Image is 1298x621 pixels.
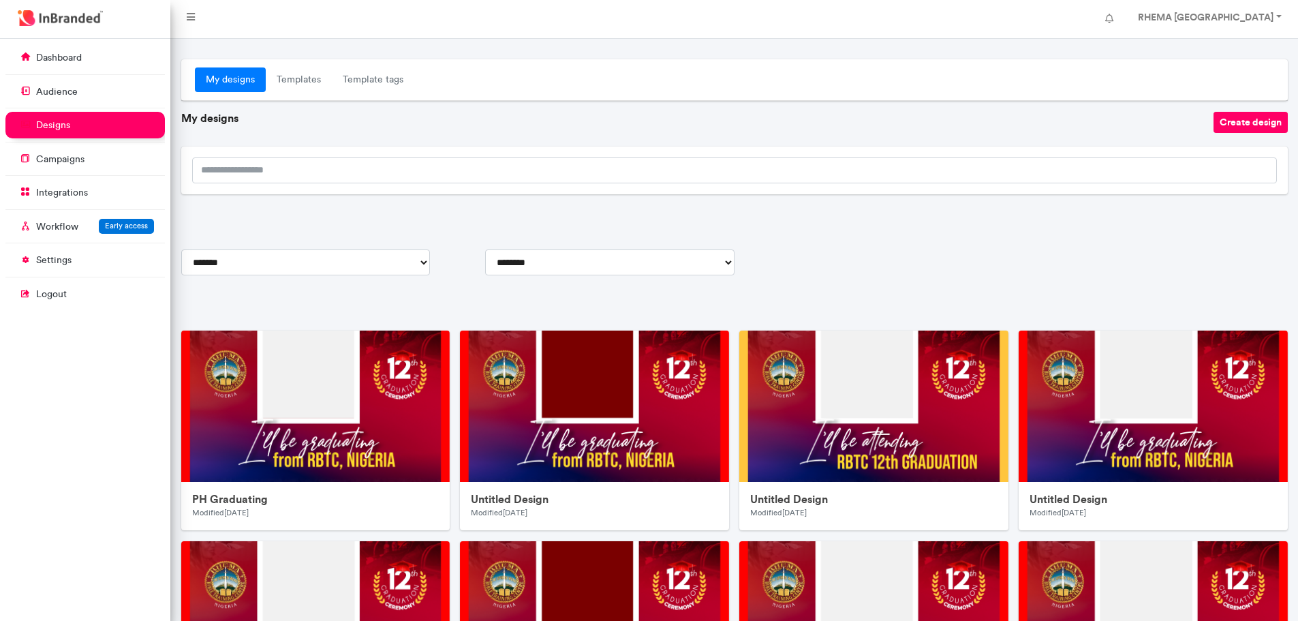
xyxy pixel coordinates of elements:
[1124,5,1293,33] a: RHEMA [GEOGRAPHIC_DATA]
[750,493,998,506] h6: Untitled Design
[1138,11,1273,23] strong: RHEMA [GEOGRAPHIC_DATA]
[36,186,88,200] p: integrations
[5,213,165,239] a: WorkflowEarly access
[1214,112,1288,133] button: Create design
[1030,493,1277,506] h6: Untitled Design
[192,493,439,506] h6: PH Graduating
[471,493,718,506] h6: Untitled Design
[36,220,78,234] p: Workflow
[195,67,266,92] a: My designs
[14,7,106,29] img: InBranded Logo
[181,112,1214,125] h6: My designs
[5,78,165,104] a: audience
[36,119,70,132] p: designs
[332,67,414,92] a: Template tags
[36,85,78,99] p: audience
[5,112,165,138] a: designs
[1030,508,1086,517] small: Modified [DATE]
[36,51,82,65] p: dashboard
[739,331,1008,530] a: preview-of-Untitled DesignUntitled DesignModified[DATE]
[36,288,67,301] p: logout
[460,331,729,530] a: preview-of-Untitled DesignUntitled DesignModified[DATE]
[1019,331,1288,530] a: preview-of-Untitled DesignUntitled DesignModified[DATE]
[192,508,249,517] small: Modified [DATE]
[36,254,72,267] p: settings
[181,331,450,530] a: preview-of-PH GraduatingPH GraduatingModified[DATE]
[36,153,84,166] p: campaigns
[750,508,807,517] small: Modified [DATE]
[5,44,165,70] a: dashboard
[5,179,165,205] a: integrations
[105,221,148,230] span: Early access
[5,247,165,273] a: settings
[471,508,527,517] small: Modified [DATE]
[266,67,332,92] a: Templates
[5,146,165,172] a: campaigns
